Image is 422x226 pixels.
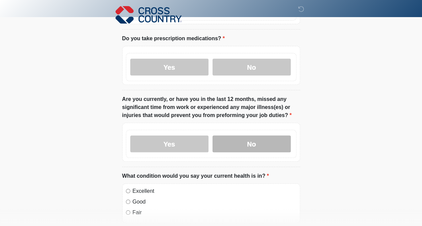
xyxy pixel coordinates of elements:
[115,5,182,24] img: Cross Country Logo
[122,35,225,43] label: Do you take prescription medications?
[126,200,130,204] input: Good
[133,198,296,206] label: Good
[130,135,208,152] label: Yes
[122,172,269,180] label: What condition would you say your current health is in?
[126,210,130,215] input: Fair
[133,187,296,195] label: Excellent
[126,189,130,193] input: Excellent
[130,59,208,75] label: Yes
[213,135,291,152] label: No
[133,209,296,217] label: Fair
[213,59,291,75] label: No
[122,95,300,119] label: Are you currently, or have you in the last 12 months, missed any significant time from work or ex...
